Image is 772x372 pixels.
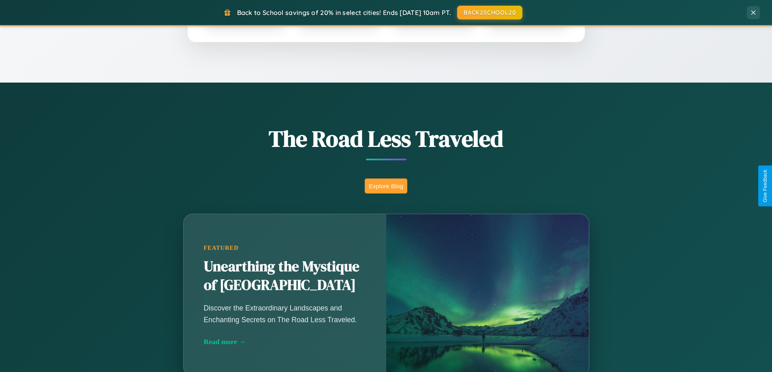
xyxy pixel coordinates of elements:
[365,179,407,193] button: Explore Blog
[204,338,366,346] div: Read more →
[204,244,366,251] div: Featured
[237,9,451,17] span: Back to School savings of 20% in select cities! Ends [DATE] 10am PT.
[457,6,522,19] button: BACK2SCHOOL20
[143,123,629,154] h1: The Road Less Traveled
[204,302,366,325] p: Discover the Extraordinary Landscapes and Enchanting Secrets on The Road Less Traveled.
[204,257,366,295] h2: Unearthing the Mystique of [GEOGRAPHIC_DATA]
[762,170,768,202] div: Give Feedback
